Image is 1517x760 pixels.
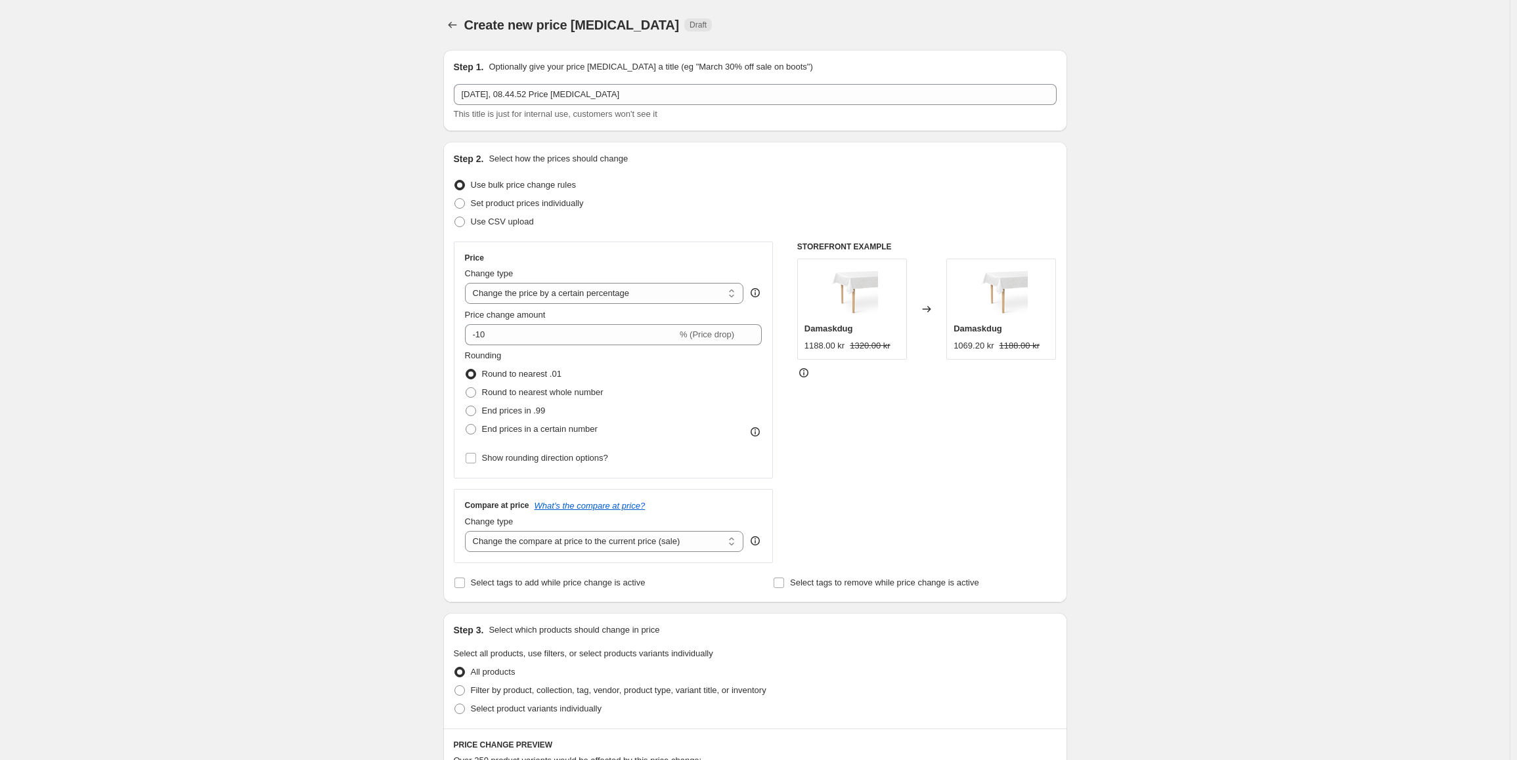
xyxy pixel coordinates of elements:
[454,648,713,658] span: Select all products, use filters, or select products variants individually
[471,578,646,587] span: Select tags to add while price change is active
[850,339,890,352] strike: 1320.00 kr
[465,500,529,511] h3: Compare at price
[482,424,598,434] span: End prices in a certain number
[482,369,561,379] span: Round to nearest .01
[465,310,546,320] span: Price change amount
[954,324,1002,333] span: Damaskdug
[489,60,812,74] p: Optionally give your price [MEDICAL_DATA] a title (eg "March 30% off sale on boots")
[825,266,878,318] img: arne-jacobsen-tablecloth-white-pack-2-new-final_80x.webp
[465,350,502,360] span: Rounding
[471,198,584,208] span: Set product prices individually
[443,16,462,34] button: Price change jobs
[482,387,604,397] span: Round to nearest whole number
[471,180,576,190] span: Use bulk price change rules
[975,266,1028,318] img: arne-jacobsen-tablecloth-white-pack-2-new-final_80x.webp
[690,20,707,30] span: Draft
[482,453,608,463] span: Show rounding direction options?
[454,84,1057,105] input: 30% off holiday sale
[489,152,628,165] p: Select how the prices should change
[680,329,734,339] span: % (Price drop)
[749,534,762,547] div: help
[454,623,484,637] h2: Step 3.
[454,60,484,74] h2: Step 1.
[471,704,602,713] span: Select product variants individually
[804,339,845,352] div: 1188.00 kr
[797,242,1057,252] h6: STOREFRONT EXAMPLE
[471,667,516,677] span: All products
[535,501,646,511] button: What's the compare at price?
[471,685,766,695] span: Filter by product, collection, tag, vendor, product type, variant title, or inventory
[1000,339,1040,352] strike: 1188.00 kr
[954,339,994,352] div: 1069.20 kr
[465,268,514,278] span: Change type
[464,18,680,32] span: Create new price [MEDICAL_DATA]
[489,623,659,637] p: Select which products should change in price
[804,324,853,333] span: Damaskdug
[454,109,657,119] span: This title is just for internal use, customers won't see it
[454,740,1057,750] h6: PRICE CHANGE PREVIEW
[465,517,514,526] span: Change type
[471,217,534,226] span: Use CSV upload
[465,324,677,345] input: -15
[482,406,546,415] span: End prices in .99
[790,578,979,587] span: Select tags to remove while price change is active
[465,253,484,263] h3: Price
[749,286,762,299] div: help
[454,152,484,165] h2: Step 2.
